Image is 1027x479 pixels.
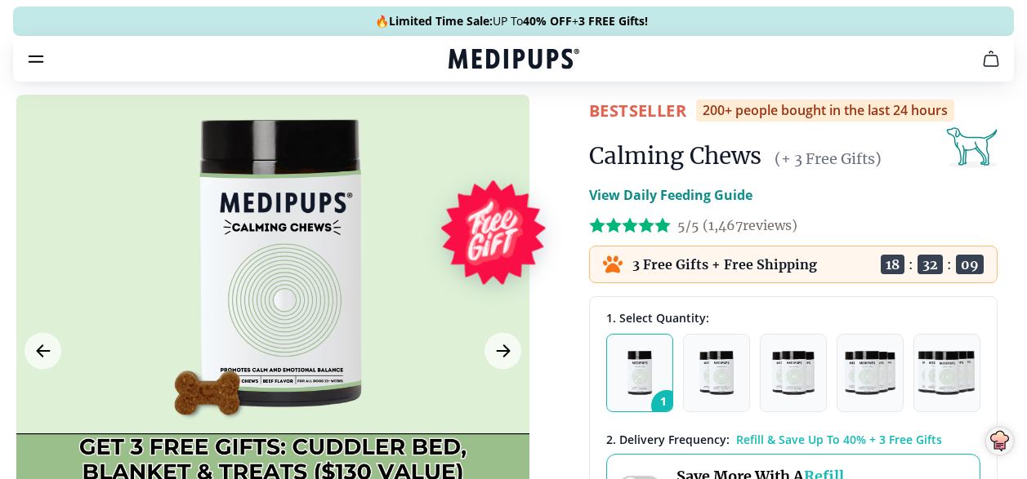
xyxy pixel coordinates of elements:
button: 1 [606,334,673,412]
span: : [947,256,952,273]
img: Pack of 5 - Natural Dog Supplements [918,351,976,395]
span: BestSeller [589,100,686,122]
span: (+ 3 Free Gifts) [775,149,882,168]
div: 200+ people bought in the last 24 hours [696,100,954,122]
span: 18 [881,255,904,274]
img: Pack of 4 - Natural Dog Supplements [845,351,895,395]
span: 5/5 ( 1,467 reviews) [677,217,797,233]
div: 1. Select Quantity: [606,310,980,326]
img: Pack of 1 - Natural Dog Supplements [627,351,653,395]
button: cart [971,39,1011,78]
img: Pack of 3 - Natural Dog Supplements [772,351,815,395]
span: : [909,256,913,273]
p: View Daily Feeding Guide [589,185,752,205]
button: Next Image [484,333,521,370]
h1: Calming Chews [589,141,761,171]
img: Pack of 2 - Natural Dog Supplements [699,351,734,395]
span: 09 [956,255,984,274]
button: burger-menu [26,49,46,69]
a: Medipups [449,47,579,74]
button: Previous Image [25,333,61,370]
span: 32 [918,255,943,274]
span: Refill & Save Up To 40% + 3 Free Gifts [736,432,942,447]
p: 3 Free Gifts + Free Shipping [632,256,817,273]
span: 🔥 UP To + [375,13,648,29]
span: 2 . Delivery Frequency: [606,432,730,447]
span: 1 [651,390,682,421]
